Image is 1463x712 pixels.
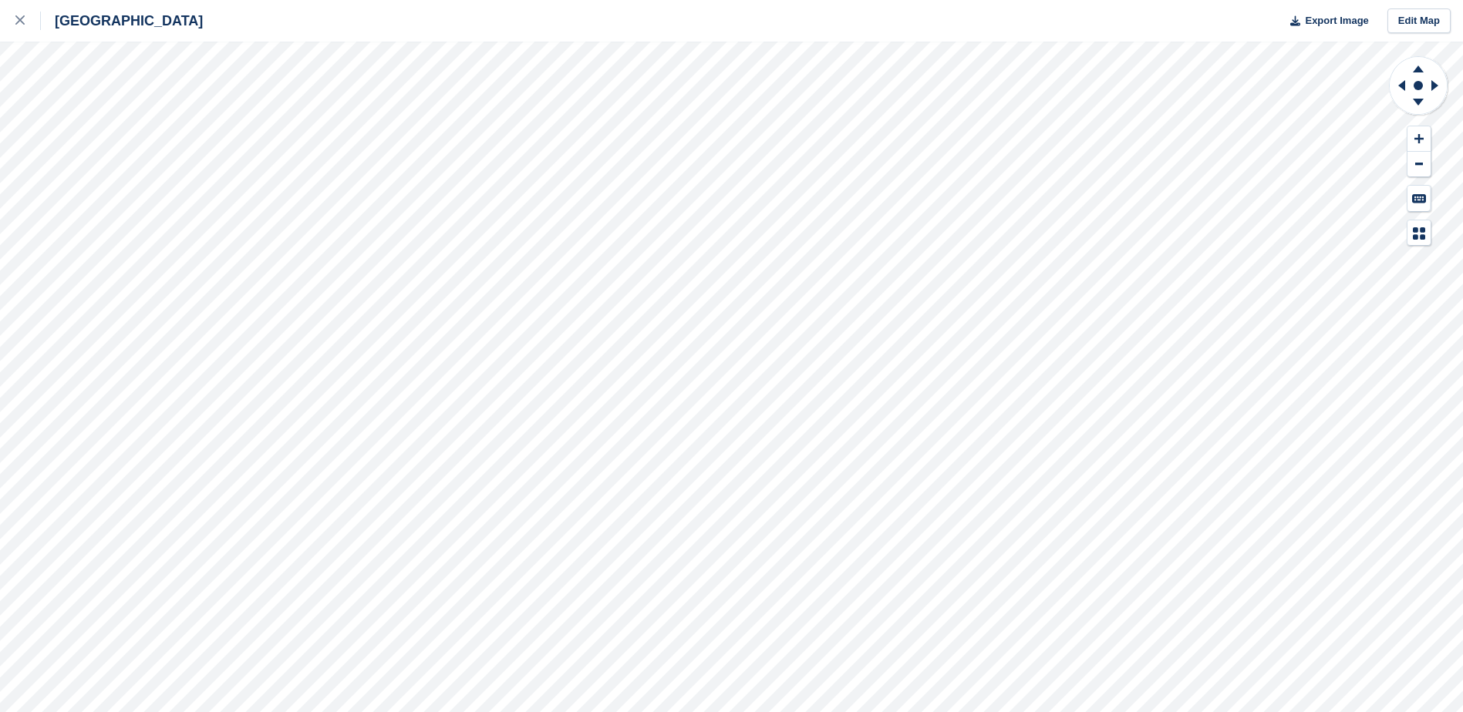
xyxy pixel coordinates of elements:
button: Zoom In [1407,126,1431,152]
span: Export Image [1305,13,1368,29]
div: [GEOGRAPHIC_DATA] [41,12,203,30]
button: Keyboard Shortcuts [1407,186,1431,211]
button: Export Image [1281,8,1369,34]
button: Map Legend [1407,220,1431,246]
a: Edit Map [1387,8,1451,34]
button: Zoom Out [1407,152,1431,177]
